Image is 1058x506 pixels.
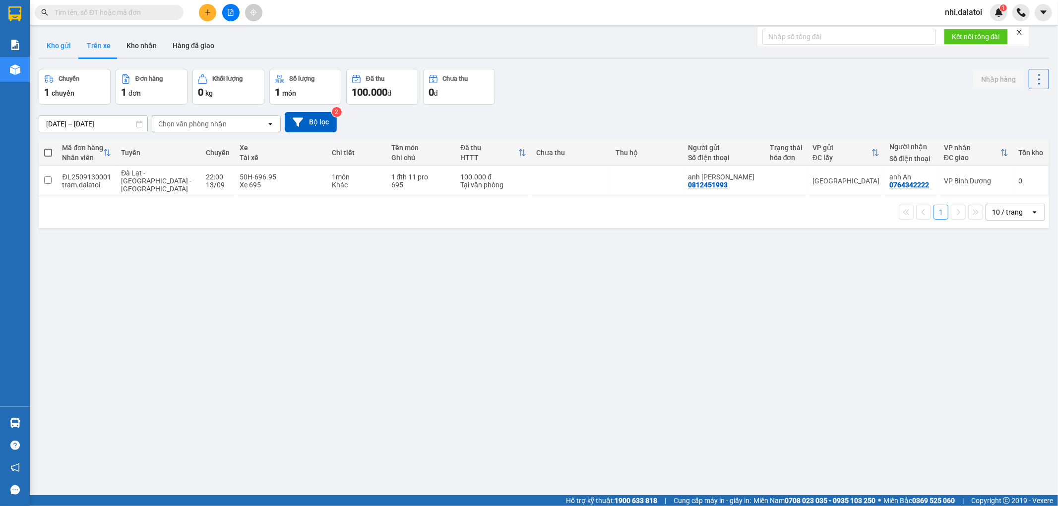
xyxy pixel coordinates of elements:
[770,144,803,152] div: Trạng thái
[332,149,381,157] div: Chi tiết
[566,495,657,506] span: Hỗ trợ kỹ thuật:
[1031,208,1039,216] svg: open
[10,418,20,428] img: warehouse-icon
[460,181,526,189] div: Tại văn phòng
[1000,4,1007,11] sup: 1
[59,75,79,82] div: Chuyến
[770,154,803,162] div: hóa đơn
[119,34,165,57] button: Kho nhận
[391,181,450,189] div: 695
[352,86,387,98] span: 100.000
[536,149,606,157] div: Chưa thu
[240,173,322,181] div: 50H-696.95
[10,40,20,50] img: solution-icon
[937,6,990,18] span: nhi.dalatoi
[460,144,518,152] div: Đã thu
[10,64,20,75] img: warehouse-icon
[275,86,280,98] span: 1
[240,154,322,162] div: Tài xế
[995,8,1003,17] img: icon-new-feature
[762,29,936,45] input: Nhập số tổng đài
[992,207,1023,217] div: 10 / trang
[665,495,666,506] span: |
[192,69,264,105] button: Khối lượng0kg
[128,89,141,97] span: đơn
[165,34,222,57] button: Hàng đã giao
[206,181,230,189] div: 13/09
[52,89,74,97] span: chuyến
[212,75,243,82] div: Khối lượng
[889,173,934,181] div: anh An
[1018,149,1043,157] div: Tồn kho
[332,173,381,181] div: 1 món
[240,181,322,189] div: Xe 695
[812,144,871,152] div: VP gửi
[1017,8,1026,17] img: phone-icon
[55,7,172,18] input: Tìm tên, số ĐT hoặc mã đơn
[812,177,879,185] div: [GEOGRAPHIC_DATA]
[944,154,1000,162] div: ĐC giao
[8,6,21,21] img: logo-vxr
[222,4,240,21] button: file-add
[44,86,50,98] span: 1
[158,119,227,129] div: Chọn văn phòng nhận
[616,149,678,157] div: Thu hộ
[39,116,147,132] input: Select a date range.
[332,181,381,189] div: Khác
[460,154,518,162] div: HTTT
[934,205,948,220] button: 1
[1018,177,1043,185] div: 0
[460,173,526,181] div: 100.000 đ
[366,75,384,82] div: Đã thu
[944,144,1000,152] div: VP nhận
[10,463,20,472] span: notification
[455,140,531,166] th: Toggle SortBy
[289,75,314,82] div: Số lượng
[434,89,438,97] span: đ
[62,154,104,162] div: Nhân viên
[39,34,79,57] button: Kho gửi
[206,173,230,181] div: 22:00
[423,69,495,105] button: Chưa thu0đ
[266,120,274,128] svg: open
[785,497,875,505] strong: 0708 023 035 - 0935 103 250
[121,149,196,157] div: Tuyến
[204,9,211,16] span: plus
[883,495,955,506] span: Miền Bắc
[245,4,262,21] button: aim
[688,173,760,181] div: anh Huy
[387,89,391,97] span: đ
[116,69,187,105] button: Đơn hàng1đơn
[889,181,929,189] div: 0764342222
[121,169,191,193] span: Đà Lạt - [GEOGRAPHIC_DATA] - [GEOGRAPHIC_DATA]
[240,144,322,152] div: Xe
[39,69,111,105] button: Chuyến1chuyến
[973,70,1024,88] button: Nhập hàng
[1035,4,1052,21] button: caret-down
[429,86,434,98] span: 0
[285,112,337,132] button: Bộ lọc
[674,495,751,506] span: Cung cấp máy in - giấy in:
[62,181,112,189] div: tram.dalatoi
[282,89,296,97] span: món
[391,144,450,152] div: Tên món
[615,497,657,505] strong: 1900 633 818
[206,149,230,157] div: Chuyến
[1003,497,1010,504] span: copyright
[812,154,871,162] div: ĐC lấy
[62,144,104,152] div: Mã đơn hàng
[250,9,257,16] span: aim
[912,497,955,505] strong: 0369 525 060
[10,485,20,495] span: message
[391,154,450,162] div: Ghi chú
[62,173,112,181] div: ĐL2509130001
[269,69,341,105] button: Số lượng1món
[205,89,213,97] span: kg
[962,495,964,506] span: |
[1001,4,1005,11] span: 1
[346,69,418,105] button: Đã thu100.000đ
[135,75,163,82] div: Đơn hàng
[889,155,934,163] div: Số điện thoại
[79,34,119,57] button: Trên xe
[443,75,468,82] div: Chưa thu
